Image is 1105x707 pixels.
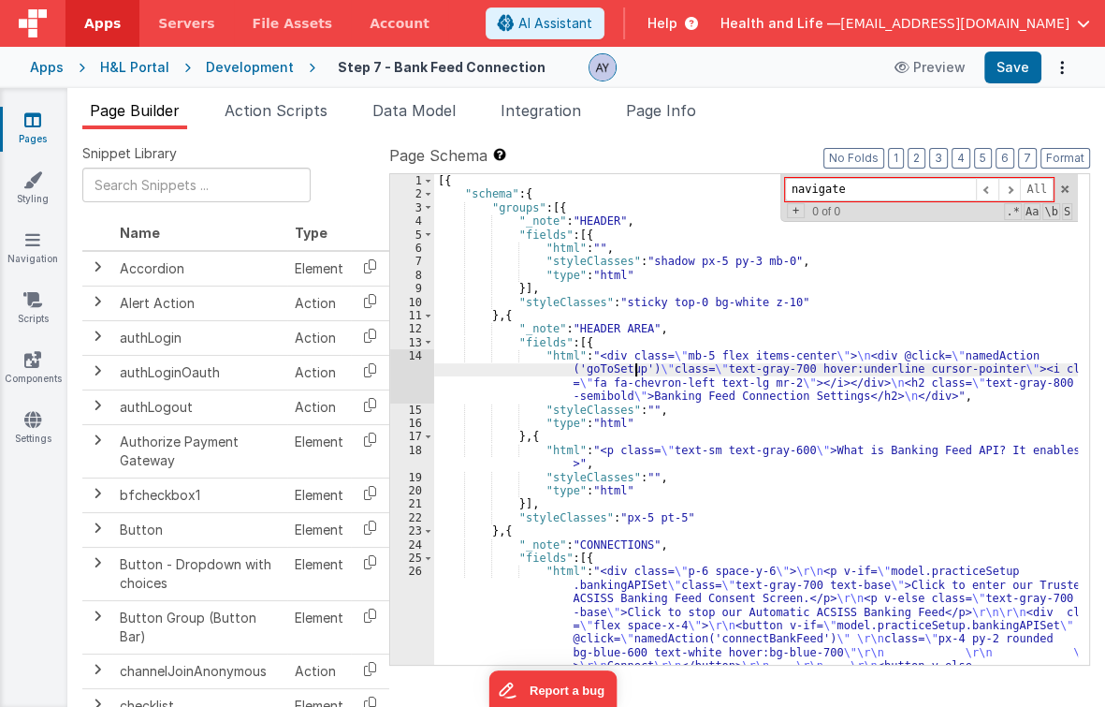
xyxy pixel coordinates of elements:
[287,390,351,424] td: Action
[390,174,434,187] div: 1
[112,424,287,478] td: Authorize Payment Gateway
[952,148,970,169] button: 4
[1062,203,1072,220] span: Search In Selection
[390,417,434,430] div: 16
[486,7,604,39] button: AI Assistant
[84,14,121,33] span: Apps
[720,14,840,33] span: Health and Life —
[112,320,287,355] td: authLogin
[390,309,434,322] div: 11
[112,512,287,547] td: Button
[908,148,925,169] button: 2
[1049,54,1075,81] button: Options
[1040,148,1090,169] button: Format
[120,225,160,241] span: Name
[112,286,287,320] td: Alert Action
[823,148,884,169] button: No Folds
[390,255,434,268] div: 7
[390,552,434,565] div: 25
[287,424,351,478] td: Element
[100,58,169,77] div: H&L Portal
[805,205,848,218] span: 0 of 0
[390,242,434,255] div: 6
[996,148,1014,169] button: 6
[390,322,434,335] div: 12
[206,58,294,77] div: Development
[501,101,581,120] span: Integration
[589,54,616,81] img: 14202422f6480247bff2986d20d04001
[390,484,434,497] div: 20
[785,178,976,201] input: Search for
[287,320,351,355] td: Action
[287,251,351,287] td: Element
[390,430,434,443] div: 17
[287,600,351,654] td: Element
[112,390,287,424] td: authLogout
[929,148,948,169] button: 3
[112,547,287,600] td: Button - Dropdown with choices
[30,58,64,77] div: Apps
[390,336,434,349] div: 13
[720,14,1090,33] button: Health and Life — [EMAIL_ADDRESS][DOMAIN_NAME]
[390,282,434,295] div: 9
[112,600,287,654] td: Button Group (Button Bar)
[287,478,351,512] td: Element
[372,101,456,120] span: Data Model
[90,101,180,120] span: Page Builder
[390,228,434,242] div: 5
[390,349,434,404] div: 14
[1042,203,1059,220] span: Whole Word Search
[1018,148,1037,169] button: 7
[389,144,487,167] span: Page Schema
[840,14,1069,33] span: [EMAIL_ADDRESS][DOMAIN_NAME]
[112,654,287,688] td: channelJoinAnonymous
[390,538,434,552] div: 24
[112,355,287,390] td: authLoginOauth
[390,296,434,309] div: 10
[112,478,287,512] td: bfcheckbox1
[974,148,992,169] button: 5
[883,52,977,82] button: Preview
[287,286,351,320] td: Action
[1024,203,1040,220] span: CaseSensitive Search
[787,203,805,218] span: Toggel Replace mode
[390,187,434,200] div: 2
[390,497,434,510] div: 21
[295,225,327,241] span: Type
[390,214,434,228] div: 4
[225,101,327,120] span: Action Scripts
[626,101,696,120] span: Page Info
[287,654,351,688] td: Action
[287,547,351,600] td: Element
[158,14,214,33] span: Servers
[1020,178,1054,201] span: Alt-Enter
[82,168,311,202] input: Search Snippets ...
[112,251,287,287] td: Accordion
[390,201,434,214] div: 3
[390,404,434,417] div: 15
[390,269,434,282] div: 8
[338,60,545,74] h4: Step 7 - Bank Feed Connection
[253,14,333,33] span: File Assets
[390,511,434,524] div: 22
[984,52,1041,83] button: Save
[390,471,434,484] div: 19
[888,148,904,169] button: 1
[82,144,177,163] span: Snippet Library
[287,355,351,390] td: Action
[287,512,351,547] td: Element
[647,14,677,33] span: Help
[518,14,592,33] span: AI Assistant
[390,444,434,471] div: 18
[1004,203,1021,220] span: RegExp Search
[390,524,434,538] div: 23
